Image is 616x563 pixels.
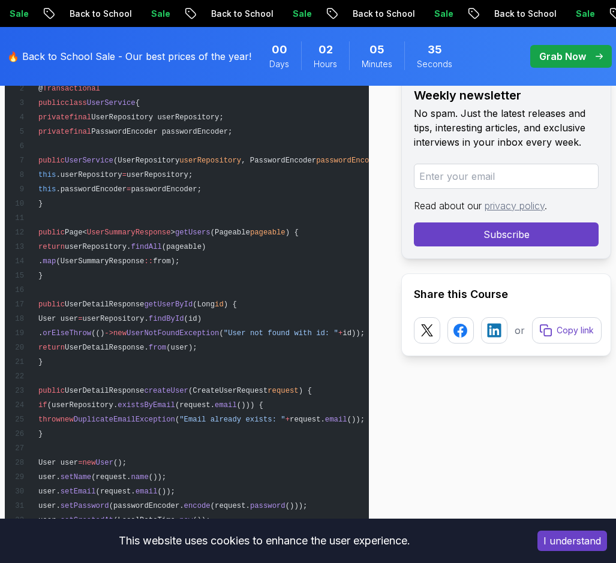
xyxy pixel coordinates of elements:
[286,416,290,424] span: +
[61,416,74,424] span: new
[325,416,347,424] span: email
[38,329,43,338] span: .
[422,8,460,20] p: Sale
[318,41,333,58] span: 2 Hours
[342,329,365,338] span: id));
[91,113,224,122] span: UserRepository userRepository;
[362,58,392,70] span: Minutes
[118,401,175,410] span: existsByEmail
[144,300,193,309] span: getUserById
[38,315,78,323] span: User user
[149,315,184,323] span: findById
[65,228,87,237] span: Page<
[38,228,65,237] span: public
[38,459,78,467] span: User user
[38,128,69,136] span: private
[280,8,318,20] p: Sale
[127,185,131,194] span: =
[38,473,61,481] span: user.
[144,387,188,395] span: createUser
[38,300,65,309] span: public
[272,41,287,58] span: 0 Days
[38,243,65,251] span: return
[113,459,127,467] span: ();
[149,473,166,481] span: ());
[193,516,210,525] span: ());
[96,487,136,496] span: (request.
[299,387,312,395] span: ) {
[69,128,91,136] span: final
[47,401,118,410] span: (userRepository.
[139,8,177,20] p: Sale
[56,185,127,194] span: .passwordEncoder
[199,8,280,20] p: Back to School
[414,87,599,104] h2: Weekly newsletter
[162,243,206,251] span: (pageable)
[38,113,69,122] span: private
[38,171,56,179] span: this
[347,416,365,424] span: ());
[38,257,43,266] span: .
[414,198,599,213] p: Read about our .
[539,49,586,64] p: Grab Now
[179,156,241,165] span: userRepository
[38,387,65,395] span: public
[215,300,224,309] span: id
[131,473,148,481] span: name
[65,99,87,107] span: class
[338,329,342,338] span: +
[65,156,113,165] span: UserService
[127,171,193,179] span: userRepository;
[144,257,153,266] span: ::
[43,329,91,338] span: orElseThrow
[38,99,65,107] span: public
[369,41,384,58] span: 5 Minutes
[131,243,161,251] span: findAll
[286,228,299,237] span: ) {
[340,8,422,20] p: Back to School
[224,329,338,338] span: "User not found with id: "
[268,387,298,395] span: request
[414,222,599,246] button: Subscribe
[188,387,268,395] span: (CreateUserRequest
[414,164,599,189] input: Enter your email
[43,85,100,93] span: Transactional
[38,200,43,208] span: }
[136,99,140,107] span: {
[428,41,442,58] span: 35 Seconds
[269,58,289,70] span: Days
[417,58,452,70] span: Seconds
[166,344,197,352] span: (user);
[184,502,211,510] span: encode
[38,272,43,280] span: }
[87,99,136,107] span: UserService
[485,200,545,212] a: privacy policy
[175,401,215,410] span: (request.
[211,502,250,510] span: (request.
[65,387,144,395] span: UserDetailResponse
[215,401,237,410] span: email
[171,228,175,237] span: >
[91,128,232,136] span: PasswordEncoder passwordEncoder;
[83,459,96,467] span: new
[563,8,602,20] p: Sale
[78,315,82,323] span: =
[149,344,166,352] span: from
[65,243,131,251] span: userRepository.
[56,171,122,179] span: .userRepository
[61,473,91,481] span: setName
[38,344,65,352] span: return
[109,502,184,510] span: (passwordEncoder.
[515,323,525,338] p: or
[175,416,179,424] span: (
[91,473,131,481] span: (request.
[38,358,43,366] span: }
[78,459,82,467] span: =
[241,156,316,165] span: , PasswordEncoder
[38,85,43,93] span: @
[175,228,211,237] span: getUsers
[96,459,113,467] span: User
[184,315,202,323] span: (id)
[122,171,127,179] span: =
[65,300,144,309] span: UserDetailResponse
